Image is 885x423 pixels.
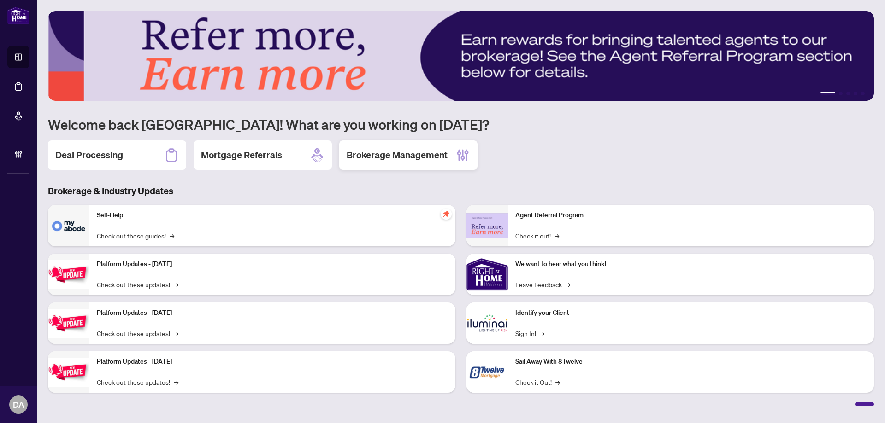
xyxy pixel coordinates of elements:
[97,377,178,387] a: Check out these updates!→
[555,231,559,241] span: →
[174,377,178,387] span: →
[48,260,89,289] img: Platform Updates - July 21, 2025
[48,205,89,246] img: Self-Help
[97,308,448,318] p: Platform Updates - [DATE]
[97,259,448,269] p: Platform Updates - [DATE]
[854,92,857,95] button: 4
[97,210,448,220] p: Self-Help
[848,391,876,418] button: Open asap
[515,259,867,269] p: We want to hear what you think!
[48,116,874,133] h1: Welcome back [GEOGRAPHIC_DATA]! What are you working on [DATE]?
[97,279,178,290] a: Check out these updates!→
[515,328,544,338] a: Sign In!→
[515,231,559,241] a: Check it out!→
[347,149,448,162] h2: Brokerage Management
[466,302,508,344] img: Identify your Client
[820,92,835,95] button: 1
[48,358,89,387] img: Platform Updates - June 23, 2025
[48,185,874,197] h3: Brokerage & Industry Updates
[515,357,867,367] p: Sail Away With 8Twelve
[566,279,570,290] span: →
[201,149,282,162] h2: Mortgage Referrals
[97,328,178,338] a: Check out these updates!→
[7,7,29,24] img: logo
[174,328,178,338] span: →
[466,254,508,295] img: We want to hear what you think!
[839,92,843,95] button: 2
[466,351,508,393] img: Sail Away With 8Twelve
[170,231,174,241] span: →
[97,357,448,367] p: Platform Updates - [DATE]
[48,309,89,338] img: Platform Updates - July 8, 2025
[515,210,867,220] p: Agent Referral Program
[846,92,850,95] button: 3
[466,213,508,238] img: Agent Referral Program
[13,398,24,411] span: DA
[441,209,452,220] span: pushpin
[515,308,867,318] p: Identify your Client
[174,279,178,290] span: →
[515,279,570,290] a: Leave Feedback→
[97,231,174,241] a: Check out these guides!→
[515,377,560,387] a: Check it Out!→
[861,92,865,95] button: 5
[540,328,544,338] span: →
[48,11,874,101] img: Slide 0
[555,377,560,387] span: →
[55,149,123,162] h2: Deal Processing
